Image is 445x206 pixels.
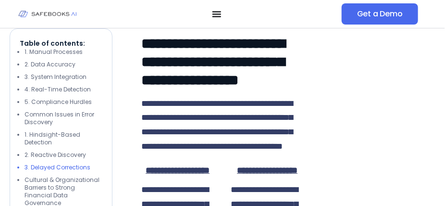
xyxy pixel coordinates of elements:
[25,111,102,126] li: Common Issues in Error Discovery
[25,73,102,81] li: 3. System Integration
[25,61,102,68] li: 2. Data Accuracy
[212,9,222,19] button: Menu Toggle
[92,9,342,19] nav: Menu
[357,9,403,19] span: Get a Demo
[25,86,102,93] li: 4. Real-Time Detection
[25,98,102,106] li: 5. Compliance Hurdles
[25,164,102,171] li: 3. Delayed Corrections
[25,131,102,146] li: 1. Hindsight-Based Detection
[20,39,102,48] p: Table of contents:
[25,151,102,159] li: 2. Reactive Discovery
[25,48,102,56] li: 1. Manual Processes
[342,3,418,25] a: Get a Demo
